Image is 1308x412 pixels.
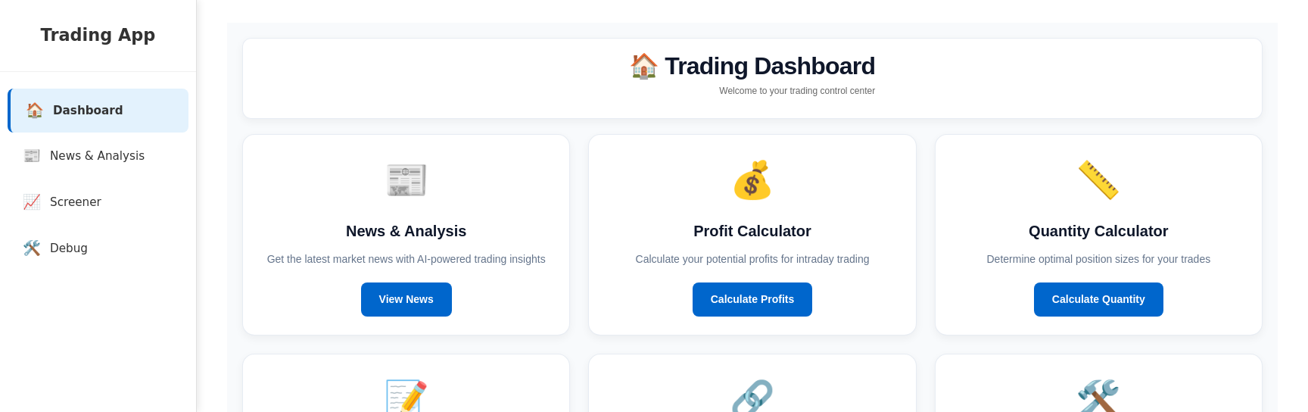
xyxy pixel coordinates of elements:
[607,251,897,267] p: Calculate your potential profits for intraday trading
[23,145,41,167] span: 📰
[50,148,145,165] span: News & Analysis
[693,282,812,317] a: Calculate Profits
[50,194,101,211] span: Screener
[261,220,551,242] h3: News & Analysis
[50,240,88,257] span: Debug
[23,238,41,260] span: 🛠️
[361,282,452,317] a: View News
[53,102,123,120] span: Dashboard
[261,153,551,208] div: 📰
[8,226,188,271] a: 🛠️Debug
[629,84,875,98] p: Welcome to your trading control center
[629,48,875,84] h2: 🏠 Trading Dashboard
[23,192,41,214] span: 📈
[607,153,897,208] div: 💰
[261,251,551,267] p: Get the latest market news with AI-powered trading insights
[607,220,897,242] h3: Profit Calculator
[1034,282,1163,317] a: Calculate Quantity
[954,153,1244,208] div: 📏
[954,220,1244,242] h3: Quantity Calculator
[8,180,188,225] a: 📈Screener
[8,134,188,179] a: 📰News & Analysis
[15,23,181,48] h2: Trading App
[954,251,1244,267] p: Determine optimal position sizes for your trades
[26,100,44,122] span: 🏠
[8,89,188,133] a: 🏠Dashboard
